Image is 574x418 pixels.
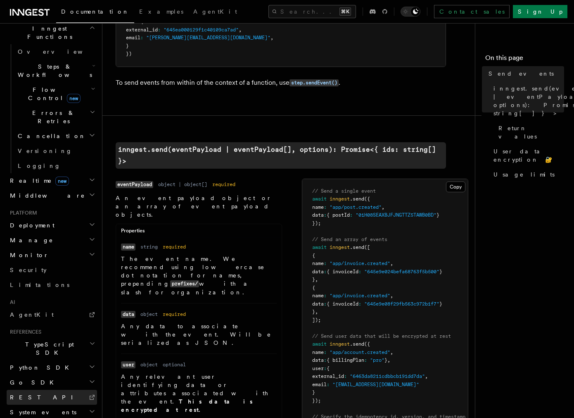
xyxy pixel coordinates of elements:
[364,357,367,363] span: :
[330,204,382,210] span: "app/post.created"
[344,373,347,379] span: :
[330,244,350,250] span: inngest
[312,309,315,315] span: }
[7,340,89,357] span: TypeScript SDK
[312,293,324,299] span: name
[446,182,465,192] button: Copy
[7,329,41,335] span: References
[324,212,327,218] span: :
[289,79,339,86] a: step.sendEvent()
[7,363,74,372] span: Python SDK
[312,317,321,323] span: ]);
[7,299,15,306] span: AI
[116,77,446,89] p: To send events from within of the context of a function, use .
[390,293,393,299] span: ,
[324,204,327,210] span: :
[126,51,132,57] span: })
[121,311,135,318] code: data
[324,357,327,363] span: :
[18,148,72,154] span: Versioning
[493,147,564,164] span: User data encryption 🔐
[330,293,390,299] span: "app/invoice.created"
[14,86,91,102] span: Flow Control
[312,188,376,194] span: // Send a single event
[116,181,153,188] code: eventPayload
[330,196,350,202] span: inngest
[10,394,80,401] span: REST API
[327,301,358,307] span: { invoiceId
[358,301,361,307] span: :
[163,244,186,250] dd: required
[324,349,327,355] span: :
[7,233,97,248] button: Manage
[364,269,439,275] span: "645e9e024befa68763f5b500"
[7,408,76,416] span: System events
[7,177,69,185] span: Realtime
[312,382,327,387] span: email
[134,2,188,22] a: Examples
[7,263,97,277] a: Security
[312,333,451,339] span: // Send user data that will be encrypted at rest
[121,361,135,368] code: user
[485,66,564,81] a: Send events
[121,373,277,414] p: Any relevant user identifying data or attributes associated with the event.
[350,212,353,218] span: :
[401,7,420,17] button: Toggle dark mode
[14,105,97,129] button: Errors & Retries
[312,341,327,347] span: await
[14,143,97,158] a: Versioning
[7,218,97,233] button: Deployment
[312,349,324,355] span: name
[7,390,97,405] a: REST API
[436,212,439,218] span: }
[370,357,384,363] span: "pro"
[350,373,425,379] span: "6463da8211cdbbcb191dd7da"
[312,301,324,307] span: data
[312,244,327,250] span: await
[121,398,253,413] strong: This data is encrypted at rest.
[327,357,364,363] span: { billingPlan
[193,8,237,15] span: AgentKit
[14,129,97,143] button: Cancellation
[7,360,97,375] button: Python SDK
[324,260,327,266] span: :
[146,35,270,41] span: "[PERSON_NAME][EMAIL_ADDRESS][DOMAIN_NAME]"
[10,282,69,288] span: Limitations
[10,267,47,273] span: Security
[14,44,97,59] a: Overview
[268,5,356,18] button: Search...⌘K
[485,53,564,66] h4: On this page
[14,59,97,82] button: Steps & Workflows
[121,322,277,347] p: Any data to associate with the event. Will be serialized as JSON.
[495,121,564,144] a: Return values
[312,365,324,371] span: user
[312,277,315,282] span: }
[339,7,351,16] kbd: ⌘K
[490,81,564,121] a: inngest.send(eventPayload | eventPayload[], options): Promise<{ ids: string[] }>
[164,27,239,33] span: "645ea000129f1c40109ca7ad"
[513,5,567,18] a: Sign Up
[332,382,419,387] span: "[EMAIL_ADDRESS][DOMAIN_NAME]"
[7,236,53,244] span: Manage
[350,244,364,250] span: .send
[10,311,54,318] span: AgentKit
[327,365,330,371] span: {
[312,204,324,210] span: name
[116,194,282,219] p: An event payload object or an array of event payload objects.
[7,248,97,263] button: Monitor
[7,191,85,200] span: Middleware
[327,269,358,275] span: { invoiceId
[7,375,97,390] button: Go SDK
[212,181,235,188] dd: required
[358,269,361,275] span: :
[14,132,86,140] span: Cancellation
[7,378,59,387] span: Go SDK
[121,255,277,296] p: The event name. We recommend using lowercase dot notation for names, prepending with a slash for ...
[116,142,446,169] a: inngest.send(eventPayload | eventPayload[], options): Promise<{ ids: string[] }>
[356,212,436,218] span: "01H08SEAXBJFJNGTTZ5TAWB0BD"
[140,35,143,41] span: :
[312,389,315,395] span: }
[384,357,387,363] span: }
[170,280,199,287] code: prefixes/
[163,311,186,318] dd: required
